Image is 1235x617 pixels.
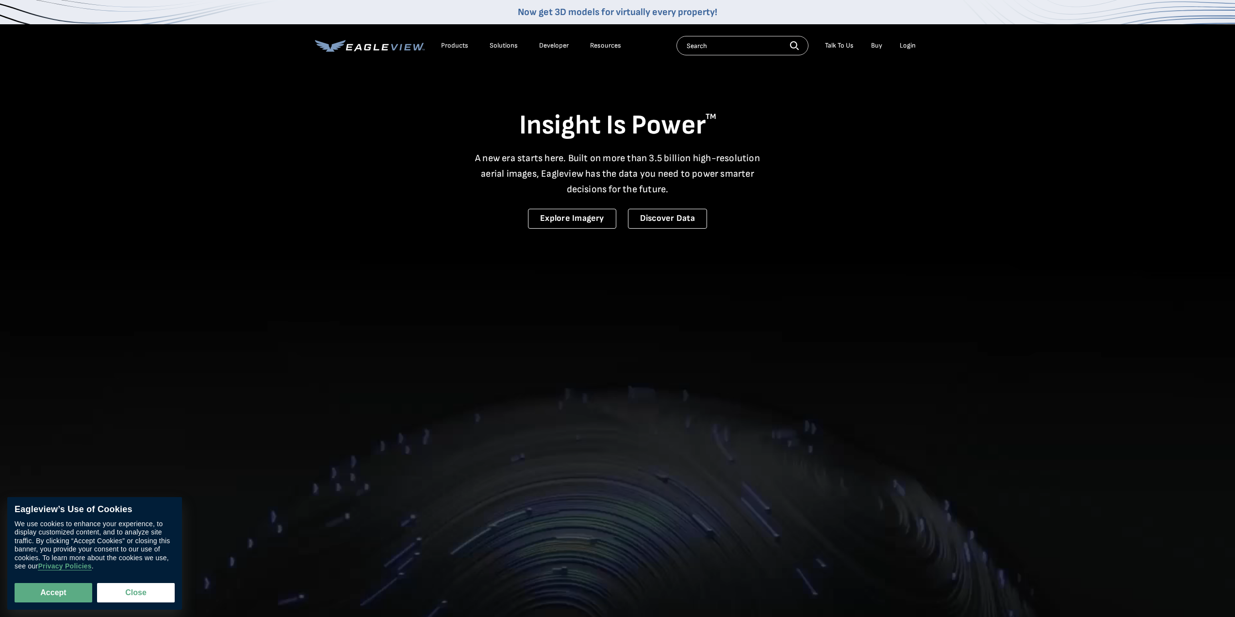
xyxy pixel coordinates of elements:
div: Eagleview’s Use of Cookies [15,504,175,515]
sup: TM [706,112,716,121]
button: Accept [15,583,92,602]
a: Privacy Policies [38,563,91,571]
div: Solutions [490,41,518,50]
div: Resources [590,41,621,50]
a: Buy [871,41,882,50]
a: Developer [539,41,569,50]
button: Close [97,583,175,602]
input: Search [676,36,808,55]
div: We use cookies to enhance your experience, to display customized content, and to analyze site tra... [15,520,175,571]
h1: Insight Is Power [315,109,921,143]
div: Login [900,41,916,50]
div: Products [441,41,468,50]
a: Now get 3D models for virtually every property! [518,6,717,18]
a: Explore Imagery [528,209,616,229]
a: Discover Data [628,209,707,229]
div: Talk To Us [825,41,854,50]
p: A new era starts here. Built on more than 3.5 billion high-resolution aerial images, Eagleview ha... [469,150,766,197]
